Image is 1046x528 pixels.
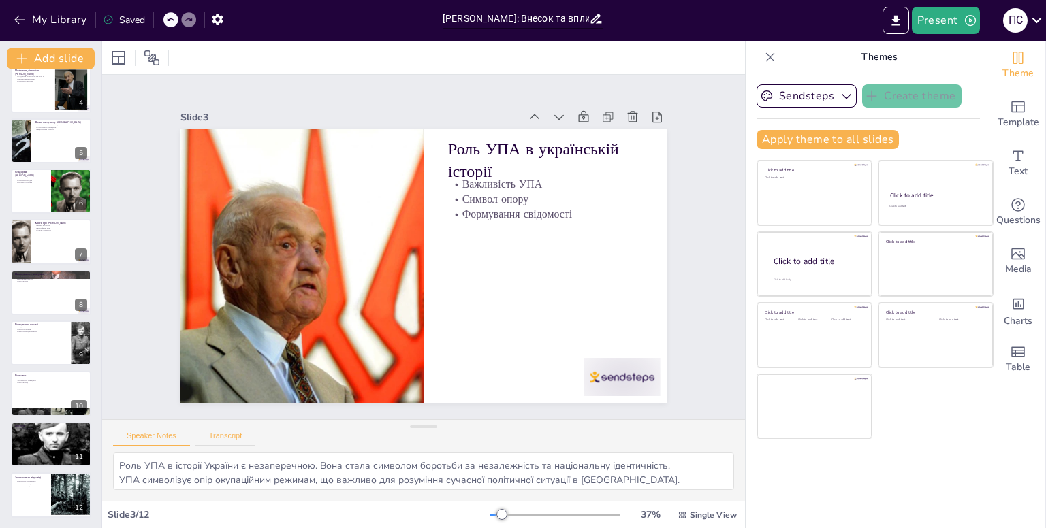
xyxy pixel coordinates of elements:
[998,115,1039,130] span: Template
[11,371,91,416] div: 10
[765,310,862,315] div: Click to add title
[71,400,87,412] div: 10
[757,84,857,108] button: Sendsteps
[15,373,87,377] p: Висновки
[1009,164,1028,179] span: Text
[10,9,93,31] button: My Library
[144,50,160,66] span: Position
[35,227,87,229] p: Біографічні дані
[75,147,87,159] div: 5
[1004,314,1032,329] span: Charts
[75,349,87,361] div: 9
[886,238,983,244] div: Click to add title
[15,182,47,184] p: Культура та історія
[996,213,1041,228] span: Questions
[15,432,87,435] p: Надихаюча спадщина
[35,126,87,129] p: Актуальність принципів
[11,422,91,467] div: 11
[862,84,962,108] button: Create theme
[939,318,982,322] div: Click to add text
[35,120,87,124] p: Вплив на сучасну [GEOGRAPHIC_DATA]
[765,167,862,173] div: Click to add title
[454,141,652,206] p: Роль УПА в українській історії
[15,76,51,78] p: Об’єднання [DEMOGRAPHIC_DATA]
[781,41,977,73] p: Themes
[774,256,861,267] div: Click to add title
[15,378,87,381] p: Актуальність принципів
[15,427,87,429] p: Обговорення впливу
[912,7,980,34] button: Present
[35,225,87,227] p: Книги про Кука
[15,179,47,182] p: Політичний спадок
[11,118,91,163] div: 5
[35,123,87,126] p: Сучасна політична ситуація
[15,275,87,278] p: Пам’ятники [PERSON_NAME]
[831,318,862,322] div: Click to add text
[991,188,1045,237] div: Get real-time input from your audience
[765,176,862,180] div: Click to add text
[108,508,490,521] div: Slide 3 / 12
[15,278,87,280] p: Вшанування пам’яті
[15,69,51,76] p: Політична діяльність [PERSON_NAME]
[75,299,87,311] div: 8
[991,286,1045,335] div: Add charts and graphs
[15,381,87,384] p: Освіта молоді
[889,205,980,208] div: Click to add text
[103,14,145,27] div: Saved
[1005,262,1032,277] span: Media
[991,237,1045,286] div: Add images, graphics, shapes or video
[15,80,51,83] p: Політичні структури
[75,97,87,109] div: 4
[15,328,67,331] p: Освітні програми
[15,476,47,480] p: Запитання та відповіді
[452,195,648,230] p: Символ опору
[690,510,737,521] span: Single View
[886,318,929,322] div: Click to add text
[886,310,983,315] div: Click to add title
[454,180,649,215] p: Важливість УПА
[113,452,734,490] textarea: Роль УПА в історії України є незаперечною. Вона стала символом боротьби за незалежність та націон...
[991,139,1045,188] div: Add text boxes
[15,325,67,328] p: Заходи на вшанування
[113,431,190,446] button: Speaker Notes
[71,450,87,463] div: 11
[71,501,87,514] div: 12
[1006,360,1030,375] span: Table
[15,280,87,282] p: Освіта молоді
[15,376,87,379] p: Важливість Кука
[1003,7,1028,34] button: П С
[108,47,129,69] div: Layout
[765,318,795,322] div: Click to add text
[11,270,91,315] div: 8
[11,67,91,112] div: 4
[35,229,87,232] p: Аналіз діяльності
[11,219,91,264] div: 7
[991,335,1045,384] div: Add a table
[15,176,47,179] p: Життя в пам’яті
[7,48,95,69] button: Add slide
[35,221,87,225] p: Книга про [PERSON_NAME]
[1002,66,1034,81] span: Theme
[11,472,91,517] div: 12
[35,128,87,131] p: Відновлення інтересу
[15,424,87,428] p: Дискусія
[11,320,91,365] div: 9
[15,170,47,178] p: Спадщина [PERSON_NAME]
[11,169,91,214] div: 6
[757,130,899,149] button: Apply theme to all slides
[15,482,47,485] p: Дискусія про спадщину
[15,271,87,276] p: Пам’ятники та меморіали
[15,480,47,483] p: Відкритість до запитань
[15,331,67,333] p: Національна ідентичність
[883,7,909,34] button: Export to PowerPoint
[1003,8,1028,33] div: П С
[15,323,67,327] p: Вшанування пам’яті
[774,278,859,282] div: Click to add body
[634,508,667,521] div: 37 %
[798,318,829,322] div: Click to add text
[195,86,534,134] div: Slide 3
[15,429,87,432] p: Актуальність принципів
[991,41,1045,90] div: Change the overall theme
[15,485,47,488] p: Вплив на молодь
[75,197,87,210] div: 6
